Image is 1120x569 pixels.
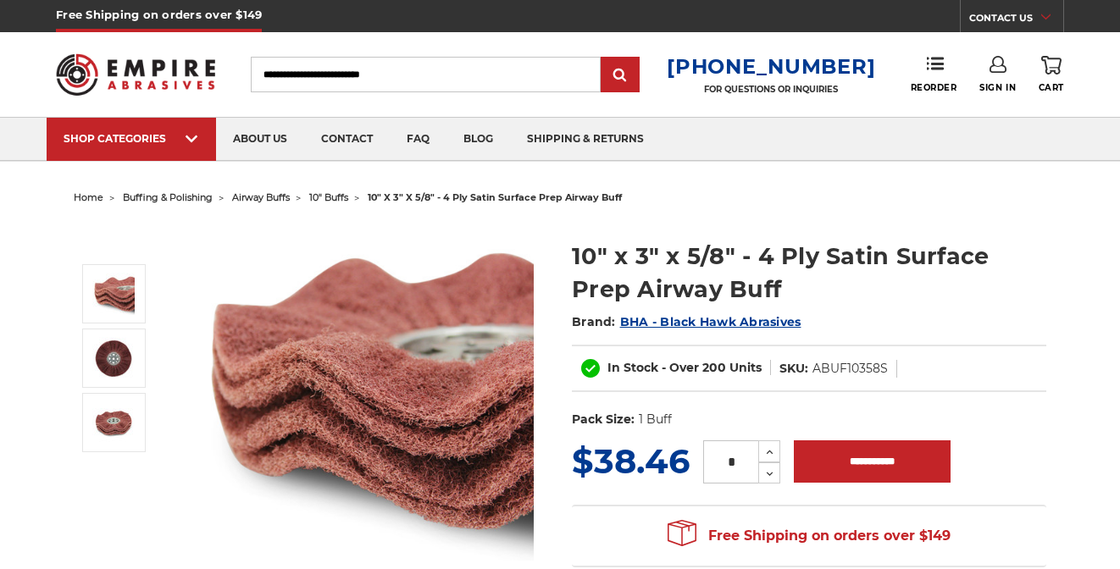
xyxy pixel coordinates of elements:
[92,273,135,315] img: 10" x 3" x 5/8" - 4 Ply Satin Surface Prep Airway Buff
[639,411,672,428] dd: 1 Buff
[92,337,135,379] img: 10 inch satin surface prep airway buffing wheel
[309,191,348,203] a: 10" buffs
[368,191,622,203] span: 10" x 3" x 5/8" - 4 ply satin surface prep airway buff
[1039,56,1064,93] a: Cart
[662,360,699,375] span: - Over
[74,191,103,203] a: home
[572,440,690,482] span: $38.46
[911,82,957,93] span: Reorder
[979,82,1016,93] span: Sign In
[64,132,199,145] div: SHOP CATEGORIES
[667,54,875,79] a: [PHONE_NUMBER]
[572,240,1046,306] h1: 10" x 3" x 5/8" - 4 Ply Satin Surface Prep Airway Buff
[911,56,957,92] a: Reorder
[668,519,951,553] span: Free Shipping on orders over $149
[667,84,875,95] p: FOR QUESTIONS OR INQUIRIES
[729,360,762,375] span: Units
[572,411,635,428] dt: Pack Size:
[969,8,1063,32] a: CONTACT US
[607,360,658,375] span: In Stock
[702,360,726,375] span: 200
[216,118,304,161] a: about us
[572,314,616,329] span: Brand:
[510,118,661,161] a: shipping & returns
[779,360,808,378] dt: SKU:
[1039,82,1064,93] span: Cart
[123,191,213,203] a: buffing & polishing
[304,118,390,161] a: contact
[92,401,135,444] img: 10 inch satin finish non woven airway buff
[390,118,446,161] a: faq
[232,191,290,203] a: airway buffs
[620,314,801,329] a: BHA - Black Hawk Abrasives
[812,360,888,378] dd: ABUF10358S
[56,43,215,106] img: Empire Abrasives
[195,222,534,561] img: 10" x 3" x 5/8" - 4 Ply Satin Surface Prep Airway Buff
[446,118,510,161] a: blog
[603,58,637,92] input: Submit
